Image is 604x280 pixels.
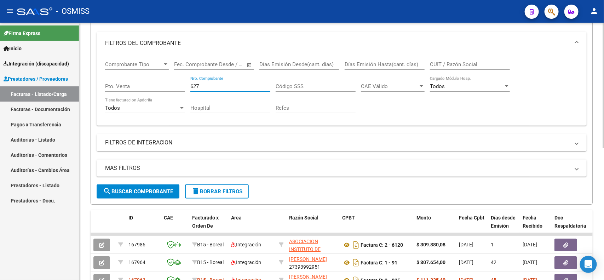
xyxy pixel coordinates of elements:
span: Prestadores / Proveedores [4,75,68,83]
span: 1 [491,242,494,247]
span: Integración (discapacidad) [4,60,69,68]
datatable-header-cell: CAE [161,210,189,241]
mat-icon: search [103,187,111,195]
span: [PERSON_NAME] [289,256,327,262]
span: CAE Válido [361,83,418,90]
datatable-header-cell: Monto [414,210,456,241]
span: Todos [430,83,445,90]
span: Inicio [4,45,22,52]
button: Borrar Filtros [185,184,249,199]
span: Firma Express [4,29,40,37]
datatable-header-cell: Area [228,210,276,241]
datatable-header-cell: Facturado x Orden De [189,210,228,241]
span: ASOCIACION INSTITUTO DE ENSEÑANZA PRIMARIA [PERSON_NAME] [289,239,327,276]
span: Facturado x Orden De [192,215,219,229]
span: Días desde Emisión [491,215,516,229]
span: [DATE] [523,242,537,247]
span: [DATE] [459,259,473,265]
span: Fecha Cpbt [459,215,484,221]
i: Descargar documento [351,239,361,251]
span: Fecha Recibido [523,215,542,229]
datatable-header-cell: Razón Social [286,210,339,241]
mat-icon: person [590,7,598,15]
span: Doc Respaldatoria [554,215,586,229]
span: [PERSON_NAME] [289,274,327,280]
span: [DATE] [523,259,537,265]
span: Borrar Filtros [191,188,242,195]
span: Area [231,215,242,221]
mat-icon: delete [191,187,200,195]
div: 27393992951 [289,255,336,270]
span: Todos [105,105,120,111]
button: Buscar Comprobante [97,184,179,199]
span: B15 - Boreal [197,259,224,265]
div: FILTROS DEL COMPROBANTE [97,55,587,126]
span: - OSMISS [56,4,90,19]
strong: Factura C: 1 - 91 [361,260,397,265]
mat-icon: menu [6,7,14,15]
strong: $ 309.880,08 [416,242,445,247]
span: ID [128,215,133,221]
mat-expansion-panel-header: FILTROS DE INTEGRACION [97,134,587,151]
strong: $ 307.654,00 [416,259,445,265]
mat-expansion-panel-header: FILTROS DEL COMPROBANTE [97,32,587,55]
span: 167986 [128,242,145,247]
mat-panel-title: FILTROS DE INTEGRACION [105,139,570,147]
datatable-header-cell: Doc Respaldatoria [552,210,594,241]
input: Fecha fin [209,61,243,68]
i: Descargar documento [351,257,361,268]
datatable-header-cell: CPBT [339,210,414,241]
span: CPBT [342,215,355,221]
span: CAE [164,215,173,221]
datatable-header-cell: ID [126,210,161,241]
datatable-header-cell: Días desde Emisión [488,210,520,241]
span: Comprobante Tipo [105,61,162,68]
strong: Factura C: 2 - 6120 [361,242,403,248]
datatable-header-cell: Fecha Recibido [520,210,552,241]
datatable-header-cell: Fecha Cpbt [456,210,488,241]
span: 42 [491,259,496,265]
span: Buscar Comprobante [103,188,173,195]
button: Open calendar [246,61,254,69]
span: 167964 [128,259,145,265]
span: Monto [416,215,431,221]
span: Integración [231,242,261,247]
div: 30638811630 [289,238,336,252]
span: B15 - Boreal [197,242,224,247]
span: Integración [231,259,261,265]
span: [DATE] [459,242,473,247]
div: Open Intercom Messenger [580,256,597,273]
mat-panel-title: MAS FILTROS [105,164,570,172]
input: Fecha inicio [174,61,203,68]
span: Razón Social [289,215,318,221]
mat-expansion-panel-header: MAS FILTROS [97,160,587,177]
mat-panel-title: FILTROS DEL COMPROBANTE [105,39,570,47]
